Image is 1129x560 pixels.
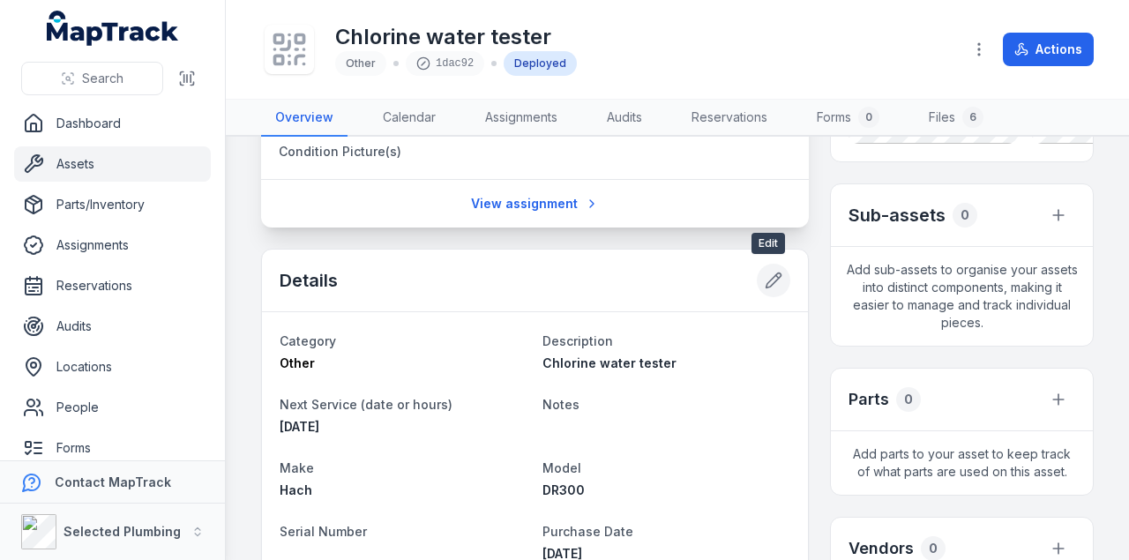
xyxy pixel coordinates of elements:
[542,355,677,370] span: Chlorine water tester
[849,203,946,228] h2: Sub-assets
[280,460,314,475] span: Make
[858,107,879,128] div: 0
[962,107,983,128] div: 6
[831,431,1093,495] span: Add parts to your asset to keep track of what parts are used on this asset.
[14,228,211,263] a: Assignments
[14,430,211,466] a: Forms
[280,524,367,539] span: Serial Number
[369,100,450,137] a: Calendar
[14,268,211,303] a: Reservations
[14,187,211,222] a: Parts/Inventory
[261,100,348,137] a: Overview
[542,524,633,539] span: Purchase Date
[831,247,1093,346] span: Add sub-assets to organise your assets into distinct components, making it easier to manage and t...
[803,100,893,137] a: Forms0
[460,187,610,220] a: View assignment
[677,100,781,137] a: Reservations
[542,333,613,348] span: Description
[14,349,211,385] a: Locations
[280,333,336,348] span: Category
[593,100,656,137] a: Audits
[896,387,921,412] div: 0
[280,397,452,412] span: Next Service (date or hours)
[280,355,315,370] span: Other
[471,100,572,137] a: Assignments
[82,70,123,87] span: Search
[915,100,998,137] a: Files6
[542,482,585,497] span: DR300
[64,524,181,539] strong: Selected Plumbing
[14,146,211,182] a: Assets
[1003,33,1094,66] button: Actions
[21,62,163,95] button: Search
[47,11,179,46] a: MapTrack
[542,397,579,412] span: Notes
[953,203,977,228] div: 0
[346,56,376,70] span: Other
[504,51,577,76] div: Deployed
[335,23,577,51] h1: Chlorine water tester
[751,233,785,254] span: Edit
[14,106,211,141] a: Dashboard
[280,268,338,293] h2: Details
[280,419,319,434] span: [DATE]
[542,460,581,475] span: Model
[279,144,401,159] span: Condition Picture(s)
[14,390,211,425] a: People
[280,482,312,497] span: Hach
[14,309,211,344] a: Audits
[849,387,889,412] h3: Parts
[55,474,171,489] strong: Contact MapTrack
[406,51,484,76] div: 1dac92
